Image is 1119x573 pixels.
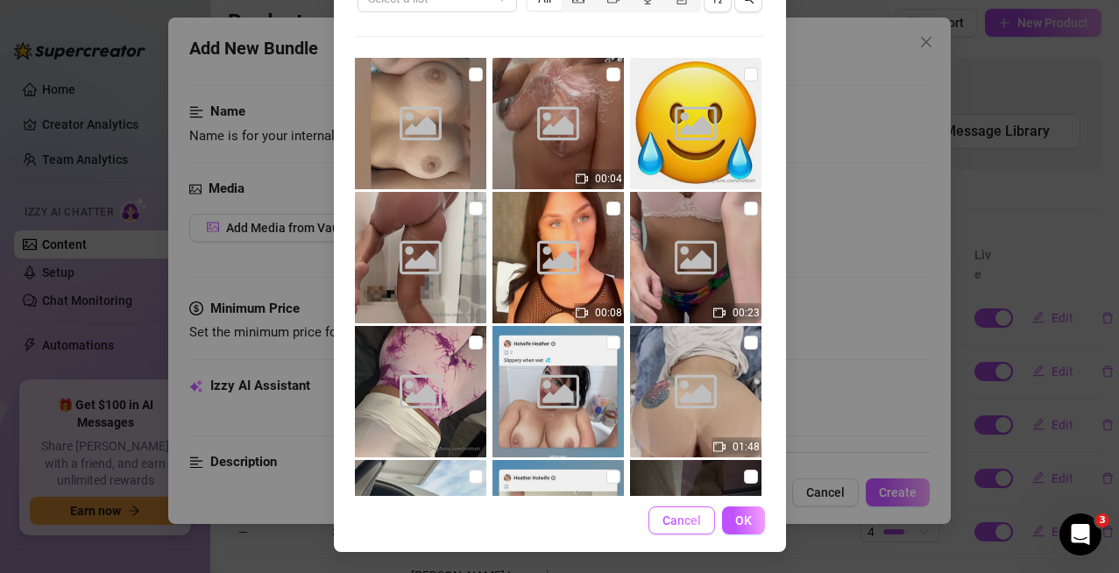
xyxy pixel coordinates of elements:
iframe: Intercom live chat [1059,513,1101,555]
span: Cancel [662,513,701,527]
span: video-camera [576,173,588,185]
span: video-camera [576,307,588,319]
span: 00:23 [733,307,760,319]
span: video-camera [713,441,726,453]
span: 00:04 [595,173,622,185]
button: Cancel [648,506,715,534]
span: 3 [1095,513,1109,527]
span: 01:48 [733,441,760,453]
span: OK [735,513,752,527]
span: video-camera [713,307,726,319]
button: OK [722,506,765,534]
span: 00:08 [595,307,622,319]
